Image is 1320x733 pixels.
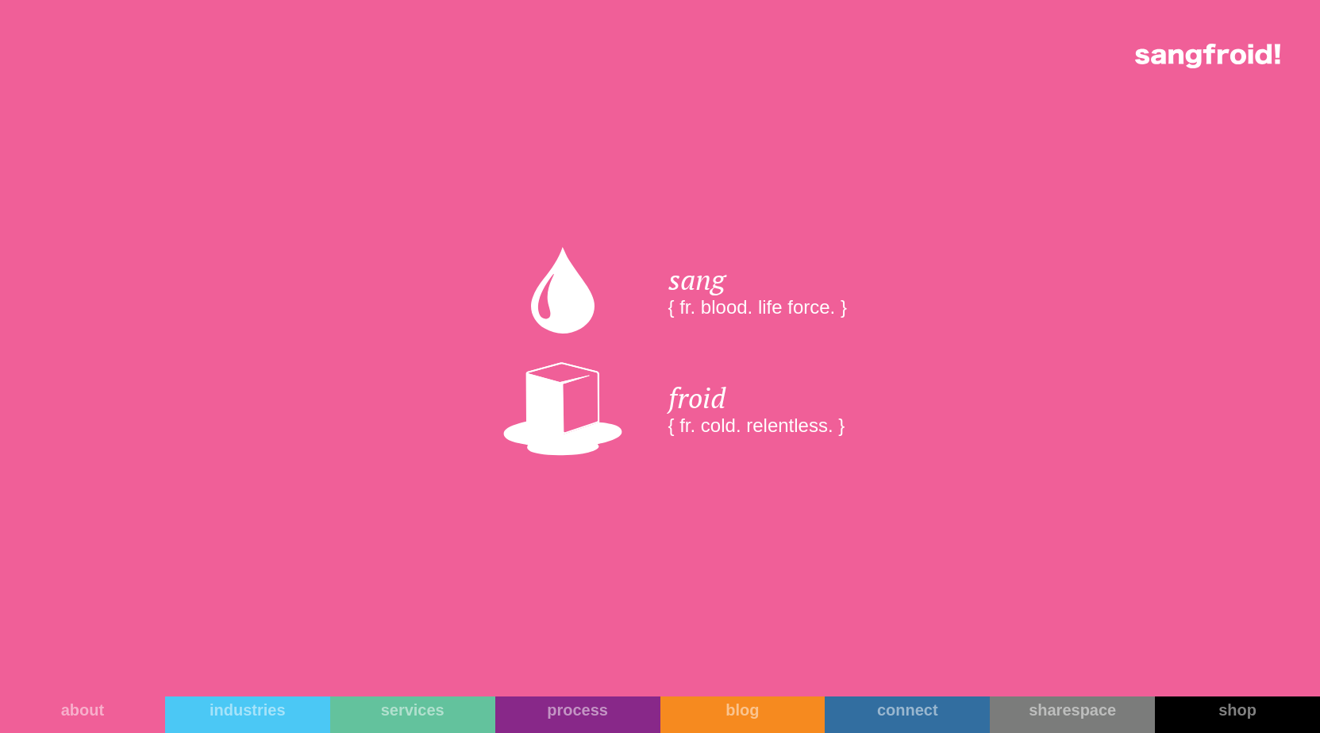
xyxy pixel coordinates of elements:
a: connect [825,696,990,733]
img: logo [1135,44,1280,68]
div: { fr. blood. life force. } [668,296,847,319]
div: shop [1155,700,1320,719]
div: connect [825,700,990,719]
a: sharespace [990,696,1155,733]
div: sharespace [990,700,1155,719]
a: industries [165,696,330,733]
a: process [495,696,660,733]
div: process [495,700,660,719]
a: shop [1155,696,1320,733]
div: sang [668,262,847,296]
img: An image of the Sangfroid! ice cube. [503,349,622,469]
div: industries [165,700,330,719]
div: froid [668,380,847,415]
a: services [330,696,495,733]
a: blog [660,696,825,733]
img: An image of a white blood drop. [531,247,595,333]
a: privacy policy [617,300,664,309]
div: { fr. cold. relentless. } [668,415,847,438]
div: blog [660,700,825,719]
div: services [330,700,495,719]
